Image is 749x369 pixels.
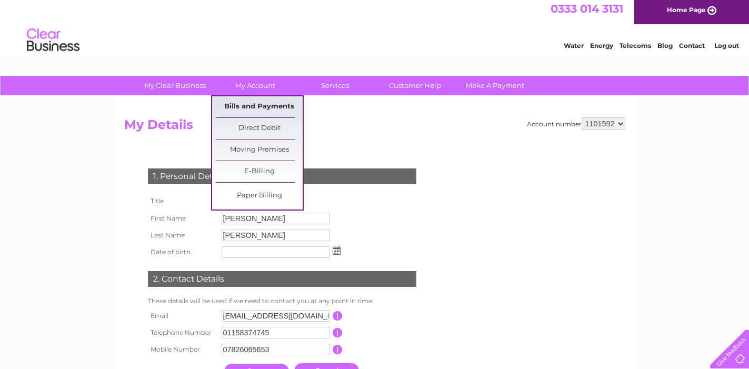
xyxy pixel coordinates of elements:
[216,96,303,117] a: Bills and Payments
[124,117,625,137] h2: My Details
[333,328,343,337] input: Information
[26,27,80,59] img: logo.png
[145,192,219,210] th: Title
[145,244,219,261] th: Date of birth
[564,45,584,53] a: Water
[216,185,303,206] a: Paper Billing
[145,341,219,358] th: Mobile Number
[679,45,705,53] a: Contact
[452,76,538,95] a: Make A Payment
[292,76,378,95] a: Services
[216,161,303,182] a: E-Billing
[126,6,624,51] div: Clear Business is a trading name of Verastar Limited (registered in [GEOGRAPHIC_DATA] No. 3667643...
[657,45,673,53] a: Blog
[590,45,613,53] a: Energy
[145,324,219,341] th: Telephone Number
[216,118,303,139] a: Direct Debit
[212,76,298,95] a: My Account
[148,168,416,184] div: 1. Personal Details
[145,307,219,324] th: Email
[216,139,303,161] a: Moving Premises
[620,45,651,53] a: Telecoms
[333,311,343,321] input: Information
[333,345,343,354] input: Information
[527,117,625,130] div: Account number
[145,295,419,307] td: These details will be used if we need to contact you at any point in time.
[372,76,458,95] a: Customer Help
[145,227,219,244] th: Last Name
[333,246,341,255] img: ...
[551,5,623,18] a: 0333 014 3131
[132,76,218,95] a: My Clear Business
[714,45,739,53] a: Log out
[145,210,219,227] th: First Name
[148,271,416,287] div: 2. Contact Details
